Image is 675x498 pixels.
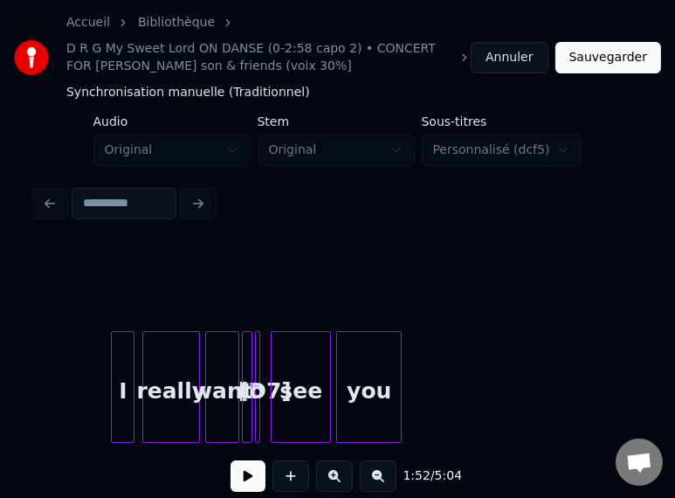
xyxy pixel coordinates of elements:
[616,439,663,486] div: Ouvrir le chat
[138,14,215,31] a: Bibliothèque
[403,467,430,485] span: 1:52
[14,40,49,75] img: youka
[403,467,445,485] div: /
[66,14,471,101] nav: breadcrumb
[555,42,661,73] button: Sauvegarder
[258,115,415,128] label: Stem
[471,42,548,73] button: Annuler
[66,40,451,75] a: D R G My Sweet Lord ON DANSE (0-2:58 capo 2) • CONCERT FOR [PERSON_NAME] son & friends (voix 30%]
[435,467,462,485] span: 5:04
[66,14,110,31] a: Accueil
[66,84,310,101] span: Synchronisation manuelle (Traditionnel)
[93,115,251,128] label: Audio
[422,115,582,128] label: Sous-titres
